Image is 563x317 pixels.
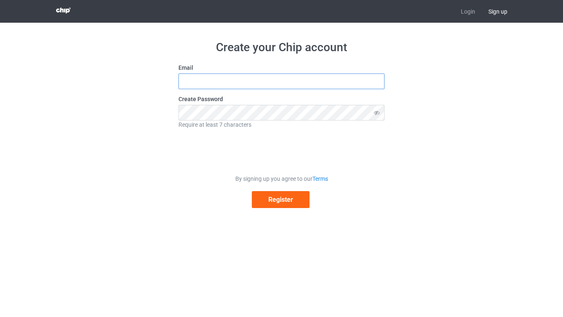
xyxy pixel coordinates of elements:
[178,175,385,183] div: By signing up you agree to our
[178,40,385,55] h1: Create your Chip account
[252,191,310,208] button: Register
[178,64,385,72] label: Email
[312,175,328,182] a: Terms
[56,7,70,14] img: 3d383065fc803cdd16c62507c020ddf8.png
[219,135,344,167] iframe: reCAPTCHA
[178,121,385,129] div: Require at least 7 characters
[178,95,385,103] label: Create Password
